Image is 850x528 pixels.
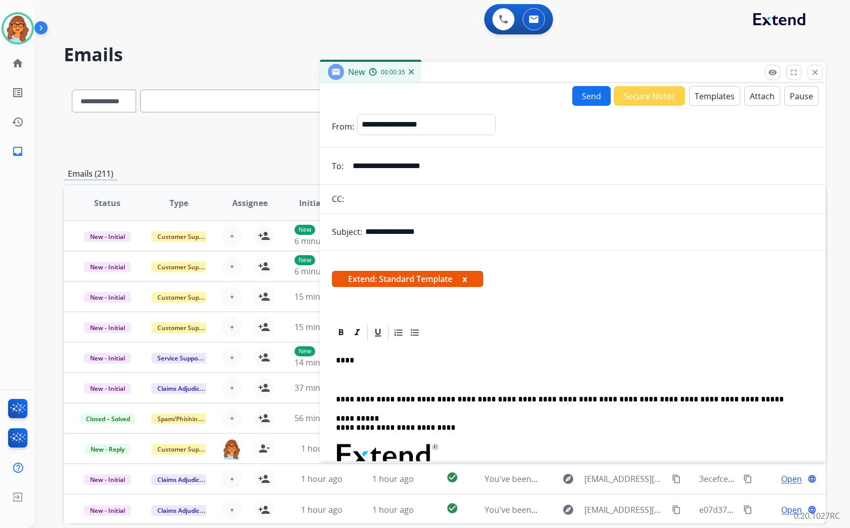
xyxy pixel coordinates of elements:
button: + [222,500,242,520]
span: 14 minutes ago [294,357,353,368]
span: Open [781,473,802,485]
mat-icon: check_circle [446,502,458,514]
span: 1 hour ago [301,504,343,515]
span: [EMAIL_ADDRESS][DOMAIN_NAME] [584,473,666,485]
span: 56 minutes ago [294,413,353,424]
mat-icon: person_add [258,321,270,333]
button: Send [572,86,611,106]
button: + [222,287,242,307]
span: + [230,230,234,242]
span: New - Initial [84,322,131,333]
mat-icon: person_add [258,504,270,516]
mat-icon: explore [562,473,574,485]
span: 1 hour ago [372,504,414,515]
span: 00:00:35 [381,68,405,76]
h2: Emails [64,45,826,65]
button: + [222,378,242,398]
span: Status [94,197,120,209]
span: 1 hour ago [301,473,343,484]
span: + [230,382,234,394]
span: 6 minutes ago [294,235,349,247]
span: Service Support [151,353,209,363]
div: Underline [370,325,386,340]
button: + [222,226,242,246]
span: New - Reply [84,444,131,455]
mat-icon: history [12,116,24,128]
mat-icon: content_copy [743,505,752,514]
button: Secure Notes [614,86,685,106]
mat-icon: explore [562,504,574,516]
button: + [222,317,242,337]
span: + [230,260,234,272]
span: + [230,291,234,303]
span: + [230,504,234,516]
span: + [230,412,234,424]
p: New [294,255,315,265]
mat-icon: check_circle [446,471,458,483]
p: CC: [332,193,344,205]
span: Spam/Phishing [151,414,207,424]
mat-icon: remove_red_eye [768,68,777,77]
span: 15 minutes ago [294,291,353,302]
button: + [222,408,242,428]
span: Open [781,504,802,516]
span: Closed – Solved [80,414,136,424]
span: New [348,66,365,77]
span: Claims Adjudication [151,474,221,485]
span: Customer Support [151,262,217,272]
mat-icon: person_add [258,382,270,394]
button: + [222,256,242,276]
img: agent-avatar [222,438,242,460]
span: Customer Support [151,292,217,303]
span: New - Initial [84,231,131,242]
p: Subject: [332,226,362,238]
p: New [294,225,315,235]
mat-icon: person_add [258,412,270,424]
mat-icon: person_add [258,473,270,485]
mat-icon: list_alt [12,87,24,99]
span: New - Initial [84,505,131,516]
span: Extend: Standard Template [332,271,483,287]
span: New - Initial [84,474,131,485]
span: New - Initial [84,383,131,394]
span: 1 hour ago [372,473,414,484]
span: 37 minutes ago [294,382,353,393]
button: + [222,469,242,489]
p: From: [332,120,354,133]
div: Ordered List [391,325,406,340]
span: + [230,351,234,363]
span: New - Initial [84,292,131,303]
button: x [462,273,467,285]
button: Pause [784,86,819,106]
button: Templates [689,86,740,106]
mat-icon: fullscreen [789,68,798,77]
span: Initial Date [299,197,345,209]
span: 6 minutes ago [294,266,349,277]
span: You've been assigned a new service order: 7934d8fe-0a31-44bd-b1ee-a3be31d77ce4 [485,473,804,484]
mat-icon: person_add [258,230,270,242]
span: You've been assigned a new service order: 9884b3f5-008f-48e7-b5bd-b0a8371cebe9 [485,504,802,515]
div: Bold [333,325,349,340]
span: Claims Adjudication [151,505,221,516]
mat-icon: language [807,505,817,514]
span: [EMAIL_ADDRESS][DOMAIN_NAME] [584,504,666,516]
span: + [230,473,234,485]
p: Emails (211) [64,168,117,180]
p: To: [332,160,344,172]
mat-icon: close [811,68,820,77]
button: Attach [744,86,780,106]
span: 1 hour ago [301,443,343,454]
mat-icon: person_add [258,351,270,363]
mat-icon: language [807,474,817,483]
span: Customer Support [151,231,217,242]
div: Italic [350,325,365,340]
span: Type [169,197,188,209]
mat-icon: inbox [12,145,24,157]
mat-icon: home [12,57,24,69]
span: New - Initial [84,262,131,272]
p: New [294,346,315,356]
span: Customer Support [151,322,217,333]
mat-icon: person_remove [258,442,270,455]
span: Customer Support [151,444,217,455]
p: 0.20.1027RC [794,510,840,522]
